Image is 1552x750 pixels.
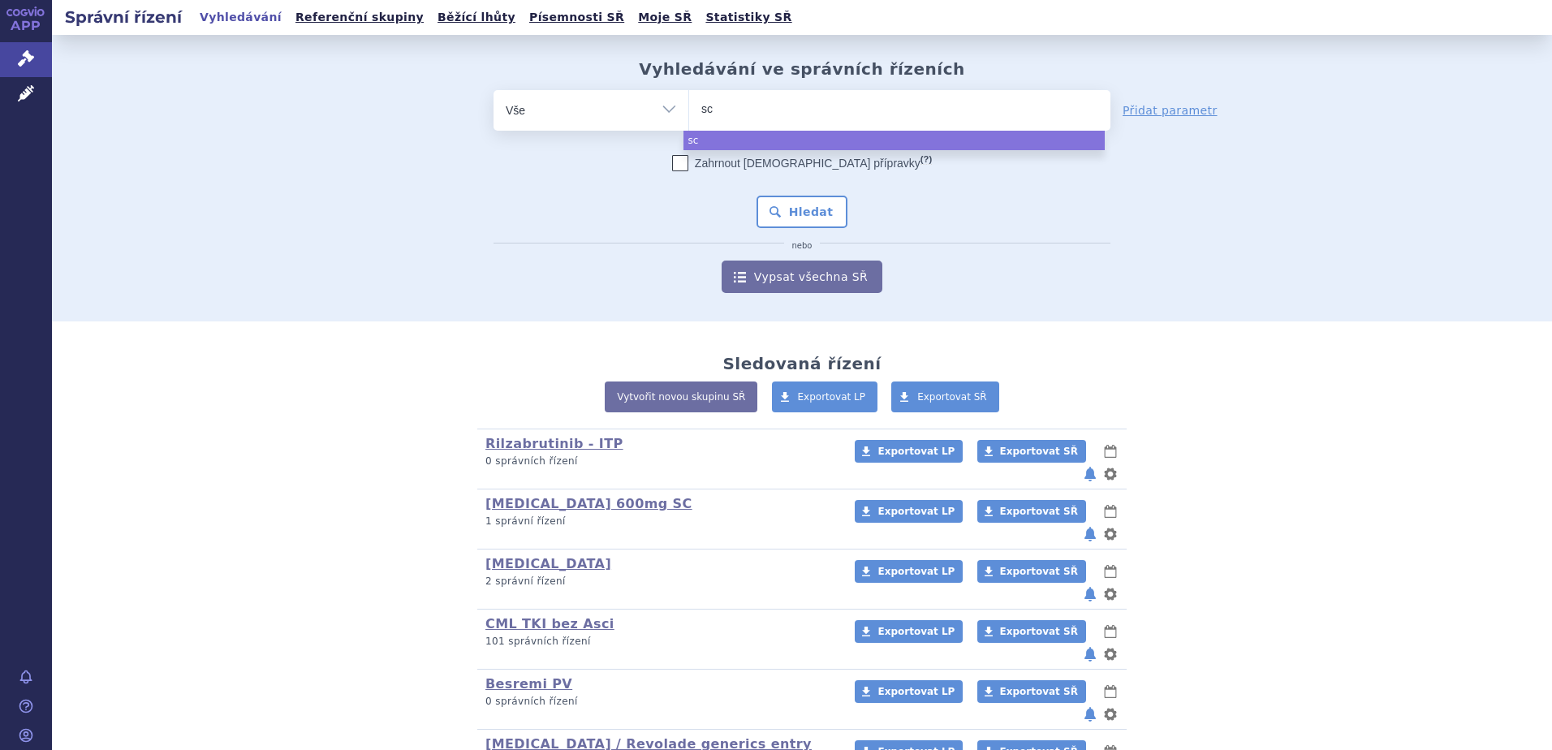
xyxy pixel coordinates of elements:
[855,500,963,523] a: Exportovat LP
[701,6,796,28] a: Statistiky SŘ
[485,556,611,571] a: [MEDICAL_DATA]
[485,515,834,528] p: 1 správní řízení
[977,680,1086,703] a: Exportovat SŘ
[1102,464,1119,484] button: nastavení
[855,560,963,583] a: Exportovat LP
[798,391,866,403] span: Exportovat LP
[485,695,834,709] p: 0 správních řízení
[1102,584,1119,604] button: nastavení
[977,500,1086,523] a: Exportovat SŘ
[1102,705,1119,724] button: nastavení
[291,6,429,28] a: Referenční skupiny
[757,196,848,228] button: Hledat
[855,680,963,703] a: Exportovat LP
[1082,584,1098,604] button: notifikace
[877,566,955,577] span: Exportovat LP
[977,440,1086,463] a: Exportovat SŘ
[784,241,821,251] i: nebo
[1102,682,1119,701] button: lhůty
[485,436,623,451] a: Rilzabrutinib - ITP
[1102,562,1119,581] button: lhůty
[917,391,987,403] span: Exportovat SŘ
[1102,644,1119,664] button: nastavení
[433,6,520,28] a: Běžící lhůty
[485,635,834,649] p: 101 správních řízení
[639,59,965,79] h2: Vyhledávání ve správních řízeních
[877,686,955,697] span: Exportovat LP
[1102,622,1119,641] button: lhůty
[485,496,692,511] a: [MEDICAL_DATA] 600mg SC
[772,381,878,412] a: Exportovat LP
[672,155,932,171] label: Zahrnout [DEMOGRAPHIC_DATA] přípravky
[1082,705,1098,724] button: notifikace
[722,261,882,293] a: Vypsat všechna SŘ
[1082,464,1098,484] button: notifikace
[722,354,881,373] h2: Sledovaná řízení
[1102,442,1119,461] button: lhůty
[1102,524,1119,544] button: nastavení
[1082,524,1098,544] button: notifikace
[920,154,932,165] abbr: (?)
[485,676,572,692] a: Besremi PV
[1000,506,1078,517] span: Exportovat SŘ
[485,575,834,588] p: 2 správní řízení
[485,455,834,468] p: 0 správních řízení
[1102,502,1119,521] button: lhůty
[195,6,287,28] a: Vyhledávání
[52,6,195,28] h2: Správní řízení
[977,560,1086,583] a: Exportovat SŘ
[683,131,1105,150] li: sc
[1000,566,1078,577] span: Exportovat SŘ
[605,381,757,412] a: Vytvořit novou skupinu SŘ
[855,620,963,643] a: Exportovat LP
[877,446,955,457] span: Exportovat LP
[1082,644,1098,664] button: notifikace
[977,620,1086,643] a: Exportovat SŘ
[877,506,955,517] span: Exportovat LP
[1000,446,1078,457] span: Exportovat SŘ
[877,626,955,637] span: Exportovat LP
[1123,102,1218,119] a: Přidat parametr
[1000,626,1078,637] span: Exportovat SŘ
[891,381,999,412] a: Exportovat SŘ
[1000,686,1078,697] span: Exportovat SŘ
[485,616,614,631] a: CML TKI bez Asci
[633,6,696,28] a: Moje SŘ
[524,6,629,28] a: Písemnosti SŘ
[855,440,963,463] a: Exportovat LP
